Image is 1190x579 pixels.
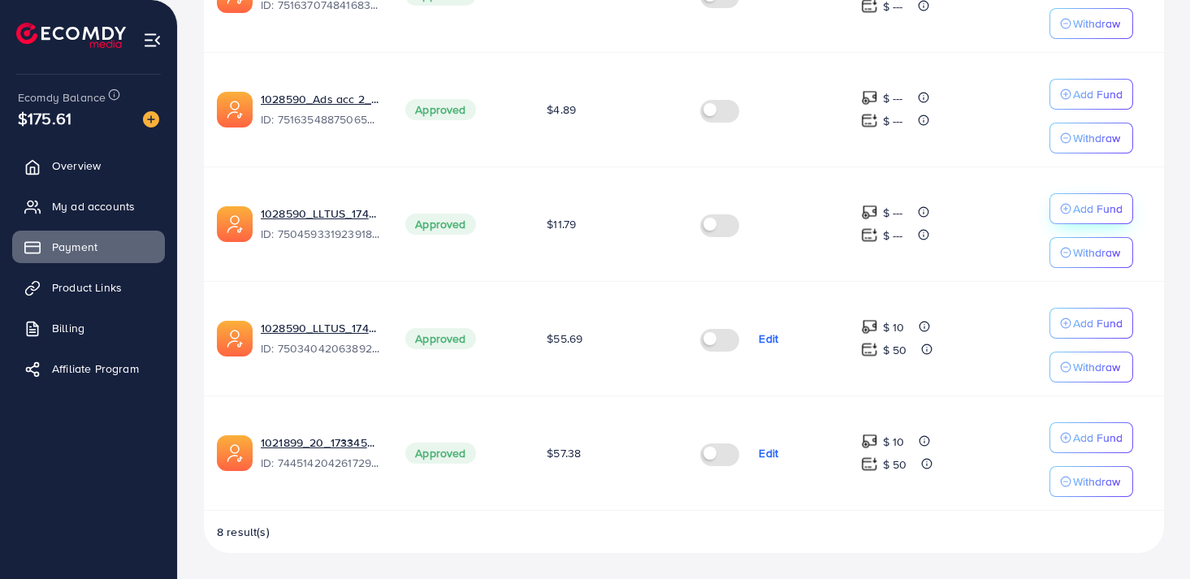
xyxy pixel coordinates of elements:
[861,227,878,244] img: top-up amount
[1121,506,1178,567] iframe: Chat
[861,318,878,335] img: top-up amount
[12,312,165,344] a: Billing
[547,331,582,347] span: $55.69
[861,433,878,450] img: top-up amount
[261,226,379,242] span: ID: 7504593319239188487
[261,434,379,451] a: 1021899_20_1733457221833
[883,455,907,474] p: $ 50
[12,190,165,223] a: My ad accounts
[261,205,379,243] div: <span class='underline'>1028590_LLTUS_1747299399581</span></br>7504593319239188487
[1049,8,1133,39] button: Withdraw
[261,205,379,222] a: 1028590_LLTUS_1747299399581
[1049,237,1133,268] button: Withdraw
[861,112,878,129] img: top-up amount
[52,198,135,214] span: My ad accounts
[883,432,905,452] p: $ 10
[883,340,907,360] p: $ 50
[883,226,903,245] p: $ ---
[52,361,139,377] span: Affiliate Program
[12,352,165,385] a: Affiliate Program
[217,92,253,127] img: ic-ads-acc.e4c84228.svg
[1049,422,1133,453] button: Add Fund
[1049,123,1133,153] button: Withdraw
[143,31,162,50] img: menu
[261,91,379,128] div: <span class='underline'>1028590_Ads acc 2_1750038037587</span></br>7516354887506526216
[1049,308,1133,339] button: Add Fund
[16,23,126,48] img: logo
[1049,193,1133,224] button: Add Fund
[405,99,475,120] span: Approved
[861,341,878,358] img: top-up amount
[18,89,106,106] span: Ecomdy Balance
[217,524,270,540] span: 8 result(s)
[52,158,101,174] span: Overview
[883,203,903,223] p: $ ---
[217,321,253,356] img: ic-ads-acc.e4c84228.svg
[883,111,903,131] p: $ ---
[261,91,379,107] a: 1028590_Ads acc 2_1750038037587
[547,445,581,461] span: $57.38
[883,318,905,337] p: $ 10
[861,204,878,221] img: top-up amount
[143,111,159,127] img: image
[1073,472,1120,491] p: Withdraw
[52,320,84,336] span: Billing
[261,320,379,336] a: 1028590_LLTUS_1747022572557
[52,279,122,296] span: Product Links
[12,231,165,263] a: Payment
[18,106,71,130] span: $175.61
[261,111,379,127] span: ID: 7516354887506526216
[1073,243,1120,262] p: Withdraw
[261,320,379,357] div: <span class='underline'>1028590_LLTUS_1747022572557</span></br>7503404206389215250
[547,216,576,232] span: $11.79
[405,328,475,349] span: Approved
[861,89,878,106] img: top-up amount
[1073,313,1123,333] p: Add Fund
[261,340,379,356] span: ID: 7503404206389215250
[547,102,576,118] span: $4.89
[1049,79,1133,110] button: Add Fund
[12,271,165,304] a: Product Links
[217,206,253,242] img: ic-ads-acc.e4c84228.svg
[1073,199,1123,218] p: Add Fund
[261,434,379,472] div: <span class='underline'>1021899_20_1733457221833</span></br>7445142042617298945
[883,89,903,108] p: $ ---
[52,239,97,255] span: Payment
[1073,128,1120,148] p: Withdraw
[1049,466,1133,497] button: Withdraw
[12,149,165,182] a: Overview
[1073,357,1120,377] p: Withdraw
[405,443,475,464] span: Approved
[1073,428,1123,447] p: Add Fund
[759,329,778,348] p: Edit
[1073,84,1123,104] p: Add Fund
[1073,14,1120,33] p: Withdraw
[759,443,778,463] p: Edit
[261,455,379,471] span: ID: 7445142042617298945
[1049,352,1133,382] button: Withdraw
[861,456,878,473] img: top-up amount
[405,214,475,235] span: Approved
[217,435,253,471] img: ic-ads-acc.e4c84228.svg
